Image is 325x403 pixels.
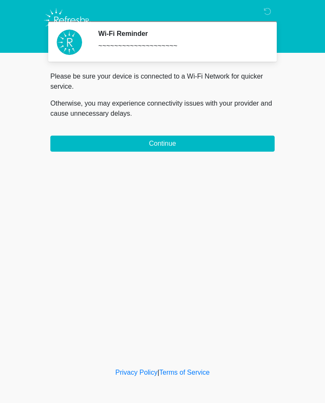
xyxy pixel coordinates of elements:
a: Privacy Policy [116,369,158,376]
img: Agent Avatar [57,30,82,55]
button: Continue [50,136,275,152]
a: | [157,369,159,376]
span: . [130,110,132,117]
p: Otherwise, you may experience connectivity issues with your provider and cause unnecessary delays [50,98,275,119]
p: Please be sure your device is connected to a Wi-Fi Network for quicker service. [50,71,275,92]
div: ~~~~~~~~~~~~~~~~~~~~ [98,41,262,51]
img: Refresh RX Logo [42,6,93,34]
a: Terms of Service [159,369,209,376]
